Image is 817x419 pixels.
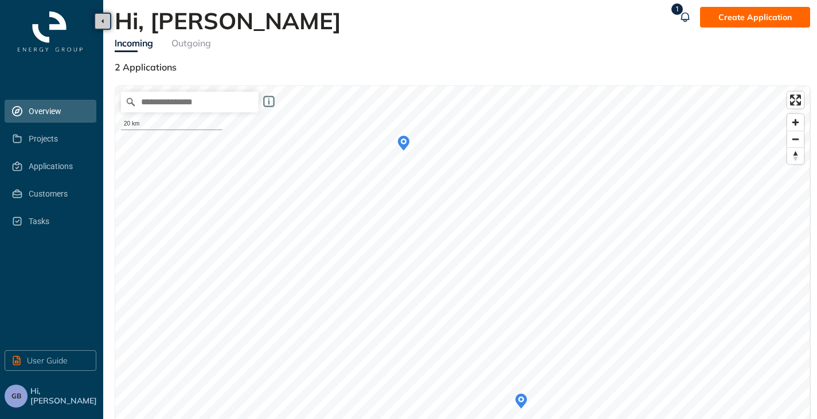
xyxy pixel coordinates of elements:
span: Create Application [718,11,792,24]
span: Projects [29,127,87,150]
input: Search place... [121,92,259,112]
div: Map marker [511,391,531,412]
span: User Guide [27,354,68,367]
button: Enter fullscreen [787,92,804,108]
div: Incoming [115,36,153,50]
button: Create Application [700,7,810,28]
span: 2 Applications [115,61,177,73]
button: Reset bearing to north [787,147,804,164]
span: Reset bearing to north [787,148,804,164]
span: GB [11,392,21,400]
span: Hi, [PERSON_NAME] [30,386,99,406]
div: 20 km [121,118,222,130]
h2: Hi, [PERSON_NAME] [115,7,675,34]
img: logo [9,11,91,52]
button: Zoom out [787,131,804,147]
span: Customers [29,182,87,205]
div: Outgoing [171,36,211,50]
span: Overview [29,100,87,123]
button: Zoom in [787,114,804,131]
div: Map marker [393,133,414,154]
sup: 1 [671,3,683,15]
span: Tasks [29,210,87,233]
span: 1 [675,5,679,13]
span: Applications [29,155,87,178]
button: GB [5,385,28,408]
button: User Guide [5,350,96,371]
